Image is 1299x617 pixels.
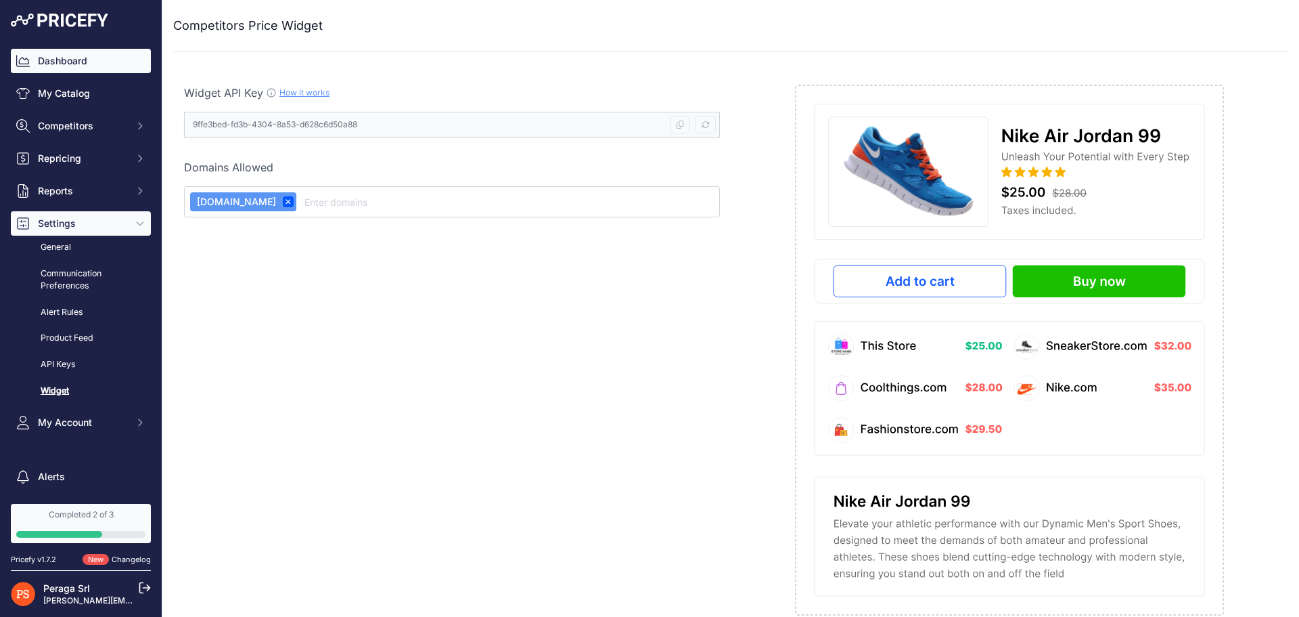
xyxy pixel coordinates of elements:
img: Pricefy Logo [11,14,108,27]
button: Competitors [11,114,151,138]
span: Competitors [38,119,127,133]
a: Communication Preferences [11,262,151,298]
a: [PERSON_NAME][EMAIL_ADDRESS][DOMAIN_NAME] [43,595,252,605]
span: Settings [38,217,127,230]
span: Reports [38,184,127,198]
a: Changelog [112,555,151,564]
a: Dashboard [11,49,151,73]
a: Completed 2 of 3 [11,504,151,543]
nav: Sidebar [11,49,151,540]
span: My Account [38,416,127,429]
a: General [11,236,151,259]
span: [DOMAIN_NAME] [193,195,276,209]
a: Alert Rules [11,301,151,324]
a: Alerts [11,465,151,489]
a: My Catalog [11,81,151,106]
div: Completed 2 of 3 [16,509,145,520]
span: New [83,554,109,566]
button: Reports [11,179,151,203]
span: Repricing [38,152,127,165]
a: How it works [279,87,329,98]
a: Widget [11,379,151,403]
a: Product Feed [11,326,151,350]
button: My Account [11,410,151,435]
h2: Competitors Price Widget [173,16,323,35]
span: Widget API Key [184,86,263,100]
input: Enter domains [302,194,714,210]
button: Settings [11,211,151,236]
button: Repricing [11,146,151,171]
a: API Keys [11,353,151,377]
div: Pricefy v1.7.2 [11,554,56,566]
a: Peraga Srl [43,582,90,594]
span: Domains Allowed [184,161,273,174]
